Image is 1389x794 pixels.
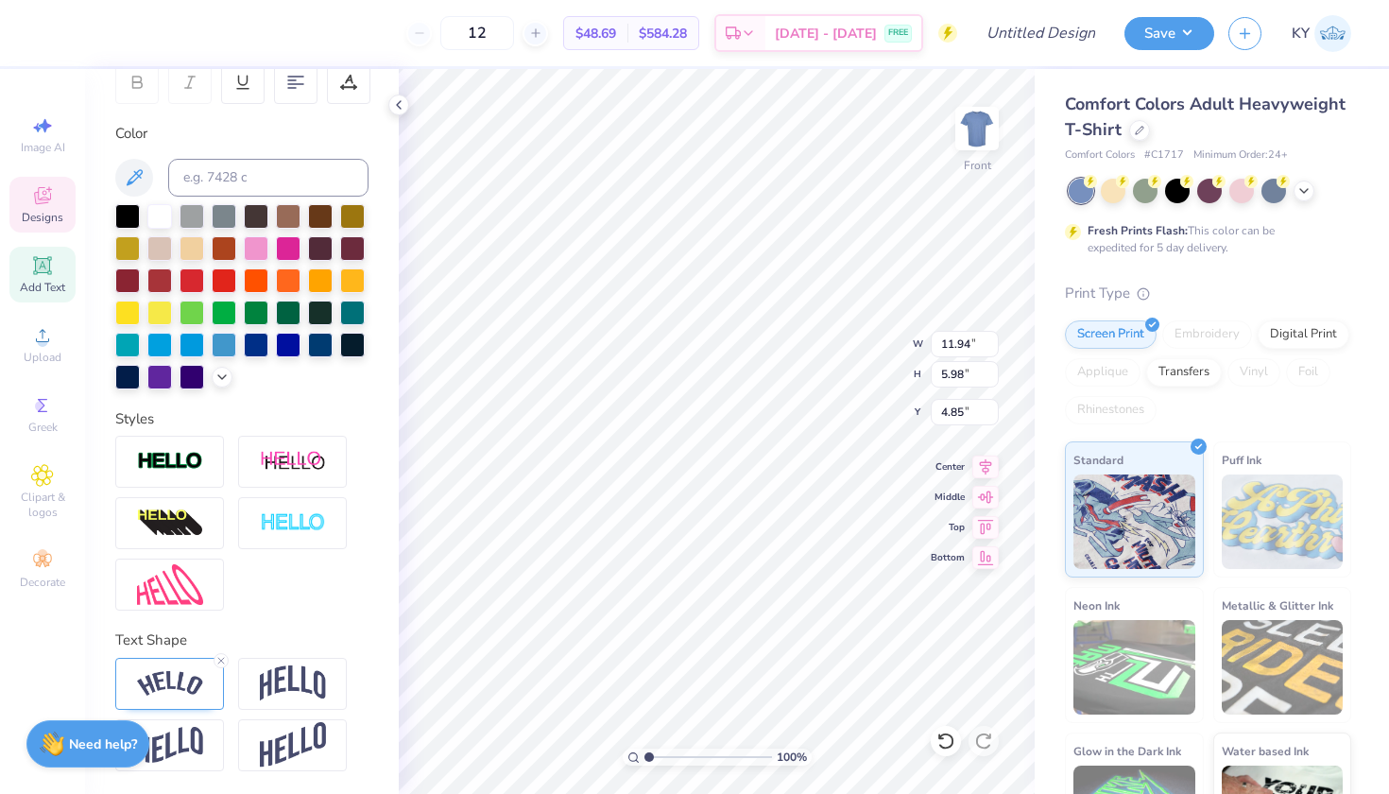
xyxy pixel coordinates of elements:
span: $584.28 [639,24,687,43]
span: Minimum Order: 24 + [1193,147,1288,164]
strong: Fresh Prints Flash: [1088,223,1188,238]
img: Kiersten York [1314,15,1351,52]
div: Color [115,123,369,145]
span: Standard [1073,450,1123,470]
span: FREE [888,26,908,40]
img: Arc [137,671,203,697]
span: Upload [24,350,61,365]
div: Foil [1286,358,1330,387]
span: Glow in the Dark Ink [1073,741,1181,761]
button: Save [1124,17,1214,50]
div: Embroidery [1162,320,1252,349]
img: Flag [137,727,203,764]
span: Neon Ink [1073,595,1120,615]
div: Front [964,157,991,174]
div: Rhinestones [1065,396,1157,424]
img: Standard [1073,475,1195,569]
div: Vinyl [1227,358,1280,387]
input: – – [440,16,514,50]
span: 100 % [777,749,807,766]
span: Bottom [931,551,965,564]
span: Center [931,460,965,474]
img: Negative Space [260,512,326,534]
img: Metallic & Glitter Ink [1222,620,1344,715]
span: Designs [22,210,63,225]
span: Middle [931,491,965,504]
img: Puff Ink [1222,475,1344,569]
div: Applique [1065,358,1140,387]
span: # C1717 [1144,147,1184,164]
span: Top [931,521,965,534]
div: This color can be expedited for 5 day delivery. [1088,222,1320,256]
span: Add Text [20,280,65,295]
span: Comfort Colors Adult Heavyweight T-Shirt [1065,93,1346,141]
strong: Need help? [69,735,137,753]
span: KY [1292,23,1310,44]
img: Arch [260,665,326,701]
div: Screen Print [1065,320,1157,349]
span: Image AI [21,140,65,155]
div: Transfers [1146,358,1222,387]
span: Clipart & logos [9,490,76,520]
img: Rise [260,722,326,768]
img: 3d Illusion [137,509,203,539]
img: Front [958,110,996,147]
div: Styles [115,408,369,430]
span: Metallic & Glitter Ink [1222,595,1333,615]
span: $48.69 [575,24,616,43]
div: Print Type [1065,283,1351,304]
span: Puff Ink [1222,450,1261,470]
div: Digital Print [1258,320,1349,349]
div: Text Shape [115,630,369,651]
img: Neon Ink [1073,620,1195,715]
input: e.g. 7428 c [168,159,369,197]
span: Greek [28,420,58,435]
span: Comfort Colors [1065,147,1135,164]
input: Untitled Design [971,14,1110,52]
span: [DATE] - [DATE] [775,24,877,43]
a: KY [1292,15,1351,52]
span: Water based Ink [1222,741,1309,761]
span: Decorate [20,575,65,590]
img: Shadow [260,450,326,474]
img: Stroke [137,451,203,473]
img: Free Distort [137,564,203,605]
